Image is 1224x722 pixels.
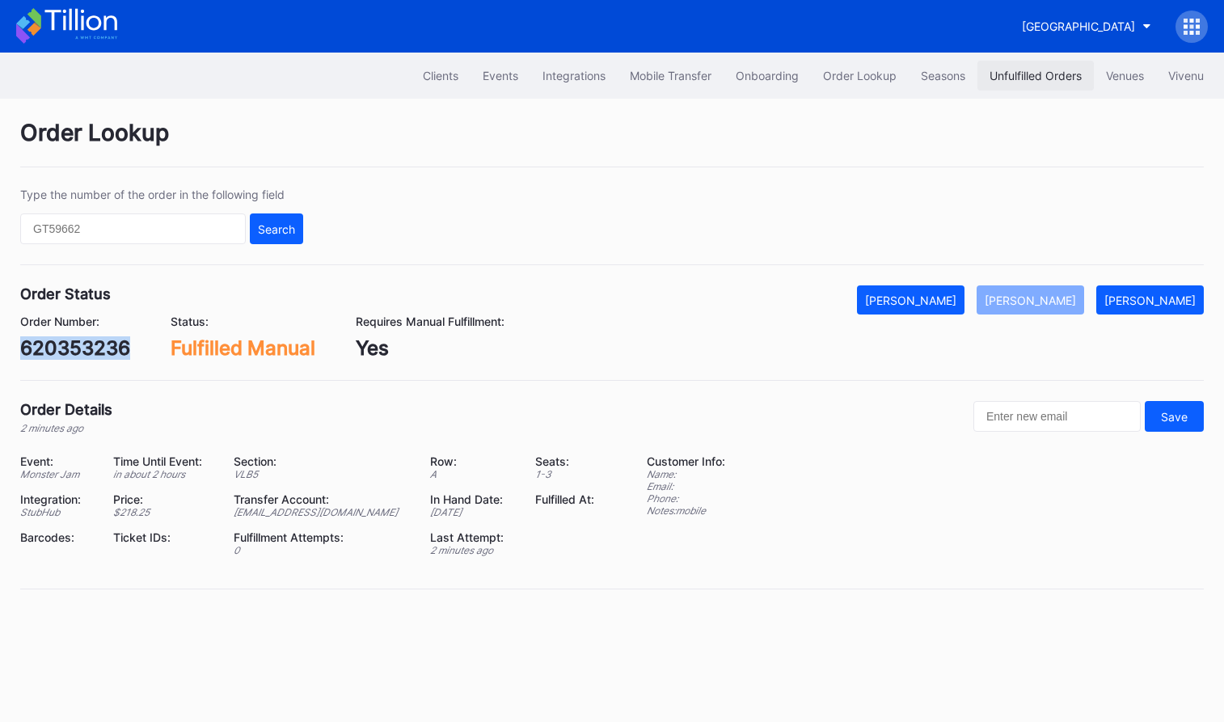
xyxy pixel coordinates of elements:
div: Price: [113,492,214,506]
div: [GEOGRAPHIC_DATA] [1022,19,1135,33]
button: [PERSON_NAME] [1096,285,1204,315]
button: Search [250,213,303,244]
div: 2 minutes ago [20,422,112,434]
div: Order Status [20,285,111,302]
div: Mobile Transfer [630,69,711,82]
button: Seasons [909,61,977,91]
div: Order Number: [20,315,130,328]
div: [EMAIL_ADDRESS][DOMAIN_NAME] [234,506,410,518]
div: Type the number of the order in the following field [20,188,303,201]
div: 1 - 3 [535,468,606,480]
div: Order Lookup [20,119,1204,167]
div: 620353236 [20,336,130,360]
div: Transfer Account: [234,492,410,506]
div: A [430,468,516,480]
div: Search [258,222,295,236]
div: Time Until Event: [113,454,214,468]
div: [PERSON_NAME] [1104,293,1196,307]
div: Seasons [921,69,965,82]
div: Phone: [647,492,725,505]
div: Integration: [20,492,93,506]
div: Customer Info: [647,454,725,468]
div: in about 2 hours [113,468,214,480]
button: Mobile Transfer [618,61,724,91]
div: Fulfilled Manual [171,336,315,360]
div: Ticket IDs: [113,530,214,544]
div: VLB5 [234,468,410,480]
div: Order Details [20,401,112,418]
div: 0 [234,544,410,556]
div: Notes: mobile [647,505,725,517]
button: Unfulfilled Orders [977,61,1094,91]
div: StubHub [20,506,93,518]
div: Monster Jam [20,468,93,480]
div: Vivenu [1168,69,1204,82]
div: Requires Manual Fulfillment: [356,315,504,328]
button: Vivenu [1156,61,1216,91]
div: Seats: [535,454,606,468]
div: [DATE] [430,506,516,518]
div: 2 minutes ago [430,544,516,556]
div: Fulfillment Attempts: [234,530,410,544]
div: Clients [423,69,458,82]
div: Email: [647,480,725,492]
button: [PERSON_NAME] [977,285,1084,315]
div: Row: [430,454,516,468]
div: [PERSON_NAME] [985,293,1076,307]
button: [PERSON_NAME] [857,285,964,315]
div: In Hand Date: [430,492,516,506]
div: [PERSON_NAME] [865,293,956,307]
div: $ 218.25 [113,506,214,518]
div: Save [1161,410,1188,424]
button: Clients [411,61,471,91]
button: Events [471,61,530,91]
button: Venues [1094,61,1156,91]
div: Barcodes: [20,530,93,544]
button: Integrations [530,61,618,91]
div: Last Attempt: [430,530,516,544]
div: Status: [171,315,315,328]
div: Event: [20,454,93,468]
div: Fulfilled At: [535,492,606,506]
button: Order Lookup [811,61,909,91]
div: Order Lookup [823,69,897,82]
div: Venues [1106,69,1144,82]
input: GT59662 [20,213,246,244]
div: Events [483,69,518,82]
div: Integrations [542,69,606,82]
div: Section: [234,454,410,468]
div: Yes [356,336,504,360]
button: [GEOGRAPHIC_DATA] [1010,11,1163,41]
button: Onboarding [724,61,811,91]
div: Name: [647,468,725,480]
input: Enter new email [973,401,1141,432]
div: Unfulfilled Orders [990,69,1082,82]
div: Onboarding [736,69,799,82]
button: Save [1145,401,1204,432]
